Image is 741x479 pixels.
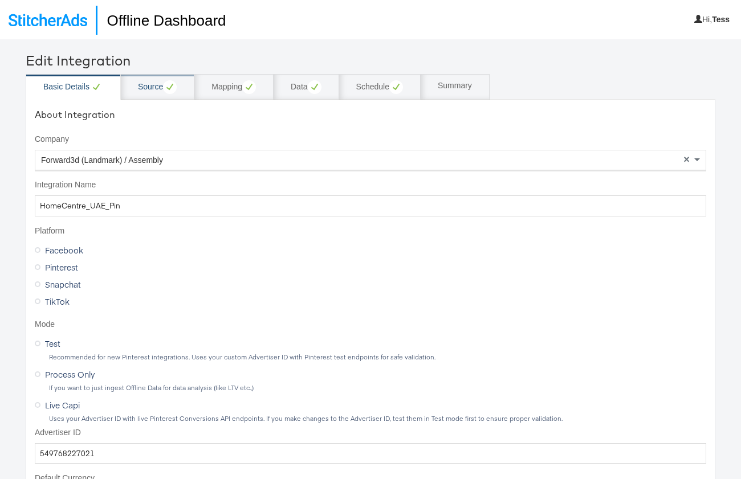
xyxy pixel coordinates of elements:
[48,415,706,423] div: Uses your Advertiser ID with live Pinterest Conversions API endpoints. If you make changes to the...
[35,226,706,237] label: Platform
[35,443,706,464] input: Advertiser ID
[48,384,706,392] div: If you want to just ingest Offline Data for data analysis (like LTV etc.,)
[291,80,321,94] div: Data
[35,108,706,121] div: About Integration
[41,155,163,165] span: Forward3d (Landmark) / Assembly
[35,319,706,330] label: Mode
[712,15,730,24] b: Tess
[35,179,706,191] label: Integration Name
[438,80,472,92] div: Summary
[356,80,403,94] div: Schedule
[683,154,690,165] span: ×
[45,338,60,349] span: Test
[9,14,87,26] img: StitcherAds
[682,150,691,170] span: Clear value
[35,427,706,439] label: Advertiser ID
[26,51,715,70] div: Edit Integration
[211,80,256,94] div: Mapping
[45,369,95,380] span: Process Only
[45,261,78,273] span: Pinterest
[138,80,177,94] div: Source
[45,244,83,256] span: Facebook
[45,279,81,290] span: Snapchat
[35,195,706,216] input: Integration Name
[43,80,103,94] div: Basic Details
[45,296,70,307] span: TikTok
[96,6,226,35] h1: Offline Dashboard
[48,353,706,361] div: Recommended for new Pinterest integrations. Uses your custom Advertiser ID with Pinterest test en...
[35,134,706,145] label: Company
[45,399,80,411] span: Live Capi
